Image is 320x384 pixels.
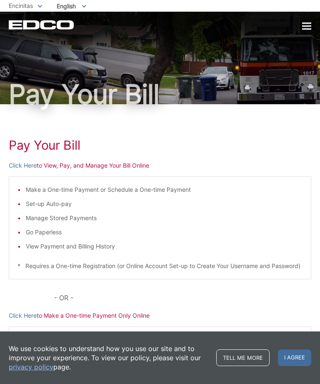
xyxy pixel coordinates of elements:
p: * Requires a One-time Registration (or Online Account Set-up to Create Your Username and Password) [17,261,302,271]
li: View Payment and Billing History [26,242,302,251]
p: - OR - [54,292,311,304]
a: Tell me more [216,349,270,366]
h1: Pay Your Bill [9,81,311,108]
a: Click Here [9,161,37,170]
p: to Make a One-time Payment Only Online [9,311,311,320]
a: Click Here [9,311,37,320]
li: Go Paperless [26,228,302,237]
span: Encinitas [9,2,33,9]
h1: Pay Your Bill [9,138,311,153]
a: EDCD logo. Return to the homepage. [9,20,75,30]
a: privacy policy [9,362,53,371]
li: Make a One-time Payment or Schedule a One-time Payment [26,185,302,194]
li: Set-up Auto-pay [26,199,302,208]
p: to View, Pay, and Manage Your Bill Online [9,161,311,170]
li: Manage Stored Payments [26,213,302,223]
span: I agree [278,349,311,366]
p: We use cookies to understand how you use our site and to improve your experience. To view our pol... [9,344,208,371]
